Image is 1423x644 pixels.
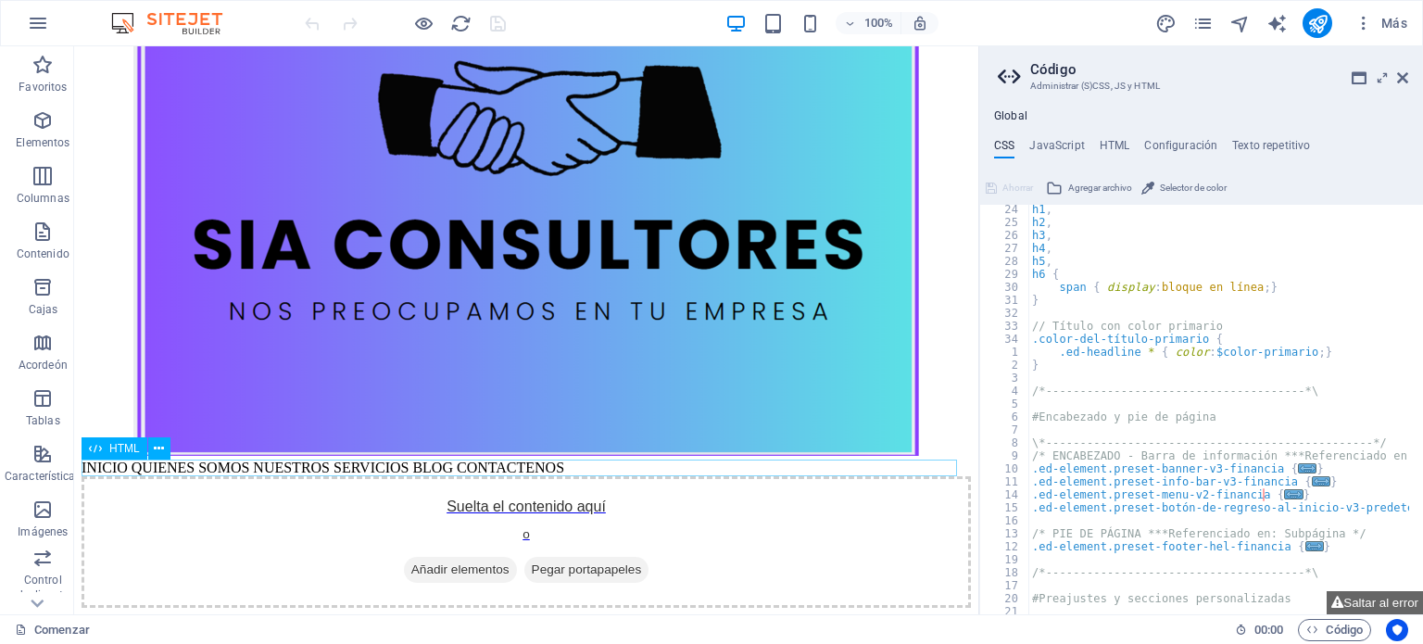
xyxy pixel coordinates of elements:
font: 10 [1004,462,1018,475]
font: JavaScript [1029,139,1084,152]
font: 33 [1004,320,1018,333]
font: 9 [1012,449,1018,462]
font: 18 [1004,566,1018,579]
font: 1 [1012,346,1018,359]
a: Haga clic para cancelar la selección. Haga doble clic para abrir Páginas. [15,619,90,641]
h6: Tiempo de sesión [1235,619,1284,641]
font: 11 [1004,475,1018,488]
font: Administrar (S)CSS, JS y HTML [1030,81,1160,91]
font: Características [5,470,82,483]
font: ... [1306,543,1327,556]
font: 17 [1004,579,1018,592]
font: 21 [1004,605,1018,618]
i: Diseño (Ctrl+Alt+Y) [1155,13,1177,34]
button: Más [1347,8,1415,38]
font: 15 [1004,501,1018,514]
i: Escritor de IA [1266,13,1288,34]
img: Logotipo del editor [107,12,246,34]
button: publicar [1303,8,1332,38]
font: 31 [1004,294,1018,307]
font: 24 [1004,203,1018,216]
font: Más [1381,16,1407,31]
font: ... [1313,478,1333,491]
button: diseño [1154,12,1177,34]
font: 34 [1004,333,1018,346]
font: HTML [109,442,140,455]
font: 32 [1004,307,1018,320]
font: 00:00 [1254,623,1283,637]
button: Agregar archivo [1043,177,1135,199]
font: 13 [1004,527,1018,540]
font: Pegar portapapeles [458,516,568,530]
font: Columnas [17,192,69,205]
font: Agregar archivo [1068,183,1132,193]
i: Recargar página [450,13,472,34]
font: Cajas [29,303,58,316]
i: Navegador [1229,13,1251,34]
font: ... [1299,465,1319,478]
font: CSS [994,139,1014,152]
font: 8 [1012,436,1018,449]
font: Imágenes [18,525,68,538]
button: Centrados en el usuario [1386,619,1408,641]
button: 100% [836,12,901,34]
font: 4 [1012,385,1018,398]
font: 5 [1012,398,1018,410]
font: Control deslizante [17,574,69,601]
font: Código [1326,623,1363,637]
font: Acordeón [19,359,68,372]
font: 16 [1004,514,1018,527]
button: páginas [1191,12,1214,34]
i: Páginas (Ctrl+Alt+S) [1192,13,1214,34]
button: Saltar al error [1327,591,1423,614]
button: Código [1298,619,1371,641]
font: HTML [1100,139,1130,152]
font: Favoritos [19,81,67,94]
a: Suelta el contenido aquíoAñadir elementosPegar portapapeles [7,430,897,562]
font: 19 [1004,553,1018,566]
font: Contenido [17,247,69,260]
button: navegador [1228,12,1251,34]
i: Al cambiar el tamaño, se ajusta automáticamente el nivel de zoom para adaptarse al dispositivo el... [912,15,928,32]
font: 2 [1012,359,1018,372]
font: 14 [1004,488,1018,501]
font: 7 [1012,423,1018,436]
font: Selector de color [1160,183,1227,193]
font: 100% [864,16,893,30]
font: Elementos [16,136,69,149]
font: Global [994,109,1027,122]
font: 29 [1004,268,1018,281]
button: Selector de color [1139,177,1229,199]
font: 28 [1004,255,1018,268]
font: 6 [1012,410,1018,423]
font: Texto repetitivo [1232,139,1310,152]
font: Configuración [1144,139,1217,152]
font: 26 [1004,229,1018,242]
font: 3 [1012,372,1018,385]
font: Saltar al error [1343,596,1418,610]
font: Comenzar [34,623,90,637]
font: 20 [1004,592,1018,605]
font: 30 [1004,281,1018,294]
i: Publicar [1307,13,1329,34]
font: ... [1286,491,1306,504]
font: 12 [1004,540,1018,553]
font: Código [1030,61,1077,78]
button: recargar [449,12,472,34]
font: Añadir elementos [337,516,435,530]
button: Haga clic aquí para salir del modo de vista previa y continuar editando [412,12,434,34]
button: generador de texto [1266,12,1288,34]
font: 27 [1004,242,1018,255]
font: 25 [1004,216,1018,229]
font: Tablas [26,414,60,427]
